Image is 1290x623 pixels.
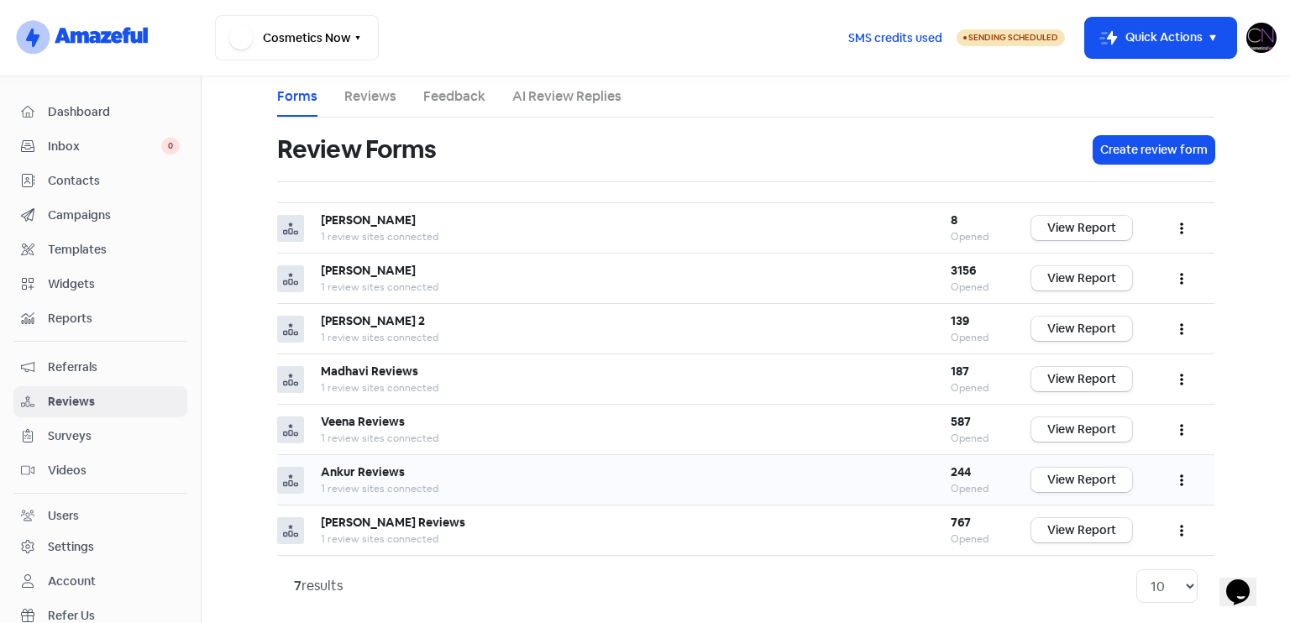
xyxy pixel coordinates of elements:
[834,28,957,45] a: SMS credits used
[215,15,379,60] button: Cosmetics Now
[1031,266,1132,291] a: View Report
[1031,417,1132,442] a: View Report
[968,32,1058,43] span: Sending Scheduled
[48,207,180,224] span: Campaigns
[321,414,405,429] b: Veena Reviews
[951,263,976,278] b: 3156
[13,200,187,231] a: Campaigns
[13,421,187,452] a: Surveys
[161,138,180,154] span: 0
[1031,317,1132,341] a: View Report
[951,515,971,530] b: 767
[321,331,438,344] span: 1 review sites connected
[321,515,465,530] b: [PERSON_NAME] Reviews
[951,212,957,228] b: 8
[321,212,416,228] b: [PERSON_NAME]
[1085,18,1236,58] button: Quick Actions
[951,364,969,379] b: 187
[13,269,187,300] a: Widgets
[951,431,998,446] div: Opened
[13,303,187,334] a: Reports
[321,381,438,395] span: 1 review sites connected
[848,29,942,47] span: SMS credits used
[48,427,180,445] span: Surveys
[294,577,302,594] strong: 7
[1031,468,1132,492] a: View Report
[48,359,180,376] span: Referrals
[321,482,438,495] span: 1 review sites connected
[321,364,418,379] b: Madhavi Reviews
[48,103,180,121] span: Dashboard
[423,86,485,107] a: Feedback
[321,532,438,546] span: 1 review sites connected
[321,230,438,243] span: 1 review sites connected
[13,234,187,265] a: Templates
[48,538,94,556] div: Settings
[13,455,187,486] a: Videos
[13,531,187,563] a: Settings
[13,500,187,531] a: Users
[321,464,405,479] b: Ankur Reviews
[294,576,343,596] div: results
[48,241,180,259] span: Templates
[321,280,438,294] span: 1 review sites connected
[1246,23,1277,53] img: User
[13,352,187,383] a: Referrals
[951,229,998,244] div: Opened
[1031,216,1132,240] a: View Report
[13,165,187,196] a: Contacts
[321,432,438,445] span: 1 review sites connected
[951,313,969,328] b: 139
[512,86,621,107] a: AI Review Replies
[13,97,187,128] a: Dashboard
[951,464,971,479] b: 244
[1031,367,1132,391] a: View Report
[277,123,436,176] h1: Review Forms
[48,310,180,327] span: Reports
[951,380,998,395] div: Opened
[344,86,396,107] a: Reviews
[48,462,180,479] span: Videos
[951,414,971,429] b: 587
[13,386,187,417] a: Reviews
[1031,518,1132,542] a: View Report
[1093,136,1214,164] button: Create review form
[48,573,96,590] div: Account
[48,275,180,293] span: Widgets
[957,28,1065,48] a: Sending Scheduled
[13,131,187,162] a: Inbox 0
[951,481,998,496] div: Opened
[1219,556,1273,606] iframe: chat widget
[48,393,180,411] span: Reviews
[951,330,998,345] div: Opened
[951,531,998,547] div: Opened
[951,280,998,295] div: Opened
[321,313,425,328] b: [PERSON_NAME] 2
[13,566,187,597] a: Account
[277,86,317,107] a: Forms
[48,507,79,525] div: Users
[321,263,416,278] b: [PERSON_NAME]
[48,138,161,155] span: Inbox
[48,172,180,190] span: Contacts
